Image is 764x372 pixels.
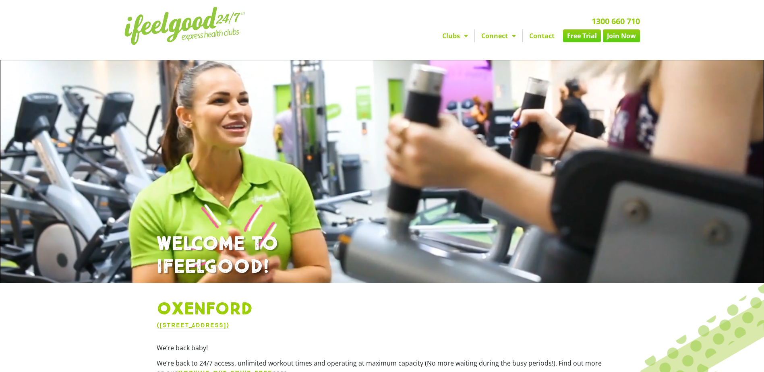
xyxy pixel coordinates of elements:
a: ([STREET_ADDRESS]) [157,321,229,329]
h1: Oxenford [157,299,608,320]
p: We’re back baby! [157,343,608,353]
a: Connect [475,29,522,42]
a: 1300 660 710 [592,16,640,27]
a: Join Now [603,29,640,42]
a: Contact [523,29,561,42]
nav: Menu [308,29,640,42]
a: Clubs [436,29,474,42]
h1: WELCOME TO IFEELGOOD! [157,233,608,279]
a: Free Trial [563,29,601,42]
